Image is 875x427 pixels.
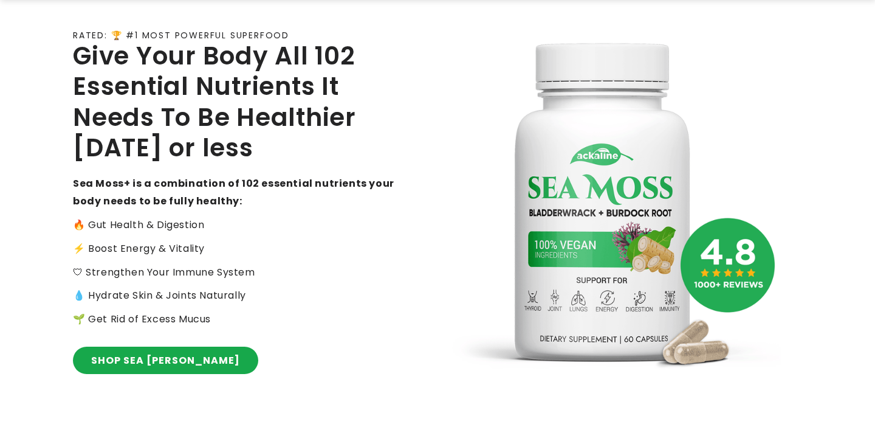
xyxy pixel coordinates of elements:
[73,347,258,374] a: SHOP SEA [PERSON_NAME]
[73,30,289,41] p: RATED: 🏆 #1 MOST POWERFUL SUPERFOOD
[73,41,395,164] h2: Give Your Body All 102 Essential Nutrients It Needs To Be Healthier [DATE] or less
[73,217,395,234] p: 🔥 Gut Health & Digestion
[73,240,395,258] p: ⚡️ Boost Energy & Vitality
[73,287,395,305] p: 💧 Hydrate Skin & Joints Naturally
[73,264,395,282] p: 🛡 Strengthen Your Immune System
[73,176,394,208] strong: Sea Moss+ is a combination of 102 essential nutrients your body needs to be fully healthy:
[73,311,395,328] p: 🌱 Get Rid of Excess Mucus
